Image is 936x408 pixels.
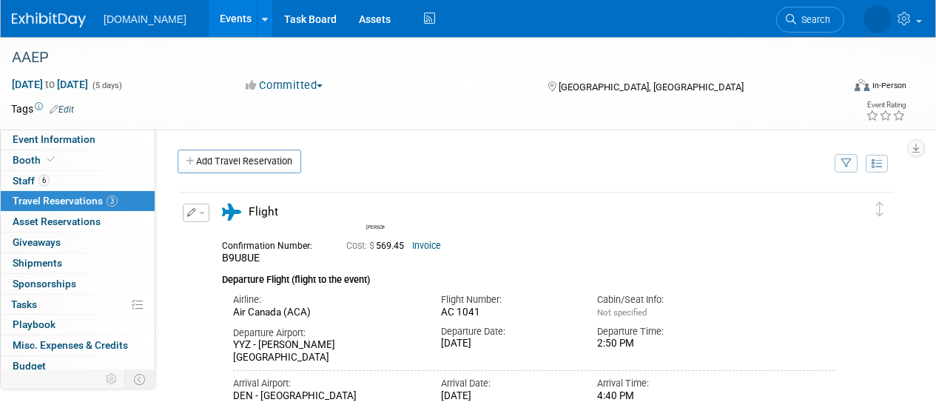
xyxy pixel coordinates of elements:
[441,293,575,307] div: Flight Number:
[597,390,731,403] div: 4:40 PM
[222,252,260,264] span: B9U8UE
[222,236,324,252] div: Confirmation Number:
[863,5,892,33] img: Cheyenne Carter
[13,318,55,330] span: Playbook
[43,78,57,90] span: to
[125,369,155,389] td: Toggle Event Tabs
[597,307,647,318] span: Not specified
[1,274,155,294] a: Sponsorships
[855,79,869,91] img: Format-Inperson.png
[597,377,731,390] div: Arrival Time:
[11,101,74,116] td: Tags
[13,360,46,372] span: Budget
[11,78,89,91] span: [DATE] [DATE]
[1,356,155,376] a: Budget
[99,369,125,389] td: Personalize Event Tab Strip
[222,265,835,287] div: Departure Flight (flight to the event)
[13,278,76,290] span: Sponsorships
[1,335,155,355] a: Misc. Expenses & Credits
[346,241,376,251] span: Cost: $
[1,191,155,211] a: Travel Reservations3
[559,81,744,93] span: [GEOGRAPHIC_DATA], [GEOGRAPHIC_DATA]
[233,307,419,319] div: Air Canada (ACA)
[1,171,155,191] a: Staff6
[233,293,419,307] div: Airline:
[104,13,186,25] span: [DOMAIN_NAME]
[366,201,387,222] img: Jamie Phippen
[47,155,55,164] i: Booth reservation complete
[841,159,852,169] i: Filter by Traveler
[872,80,906,91] div: In-Person
[441,325,575,338] div: Departure Date:
[1,212,155,232] a: Asset Reservations
[12,13,86,27] img: ExhibitDay
[1,253,155,273] a: Shipments
[13,195,118,207] span: Travel Reservations
[233,327,419,340] div: Departure Airport:
[38,175,50,186] span: 6
[866,101,906,109] div: Event Rating
[346,241,410,251] span: 569.45
[50,104,74,115] a: Edit
[775,77,906,99] div: Event Format
[240,78,329,93] button: Committed
[776,7,844,33] a: Search
[13,175,50,187] span: Staff
[441,377,575,390] div: Arrival Date:
[13,133,95,145] span: Event Information
[441,338,575,350] div: [DATE]
[178,150,301,173] a: Add Travel Reservation
[13,215,101,227] span: Asset Reservations
[597,293,731,307] div: Cabin/Seat Info:
[796,14,830,25] span: Search
[363,201,388,230] div: Jamie Phippen
[13,339,128,351] span: Misc. Expenses & Credits
[13,236,61,248] span: Giveaways
[107,195,118,207] span: 3
[222,204,241,221] i: Flight
[1,130,155,150] a: Event Information
[13,257,62,269] span: Shipments
[1,315,155,335] a: Playbook
[13,154,58,166] span: Booth
[876,202,883,217] i: Click and drag to move item
[233,377,419,390] div: Arrival Airport:
[91,81,122,90] span: (5 days)
[11,298,37,310] span: Tasks
[412,241,441,251] a: Invoice
[597,338,731,350] div: 2:50 PM
[441,390,575,403] div: [DATE]
[441,307,575,319] div: AC 1041
[1,150,155,170] a: Booth
[233,390,419,403] div: DEN - [GEOGRAPHIC_DATA]
[1,233,155,253] a: Giveaways
[1,295,155,315] a: Tasks
[7,44,830,71] div: AAEP
[597,325,731,338] div: Departure Time:
[366,222,385,230] div: Jamie Phippen
[249,205,278,218] span: Flight
[233,339,419,364] div: YYZ - [PERSON_NAME][GEOGRAPHIC_DATA]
